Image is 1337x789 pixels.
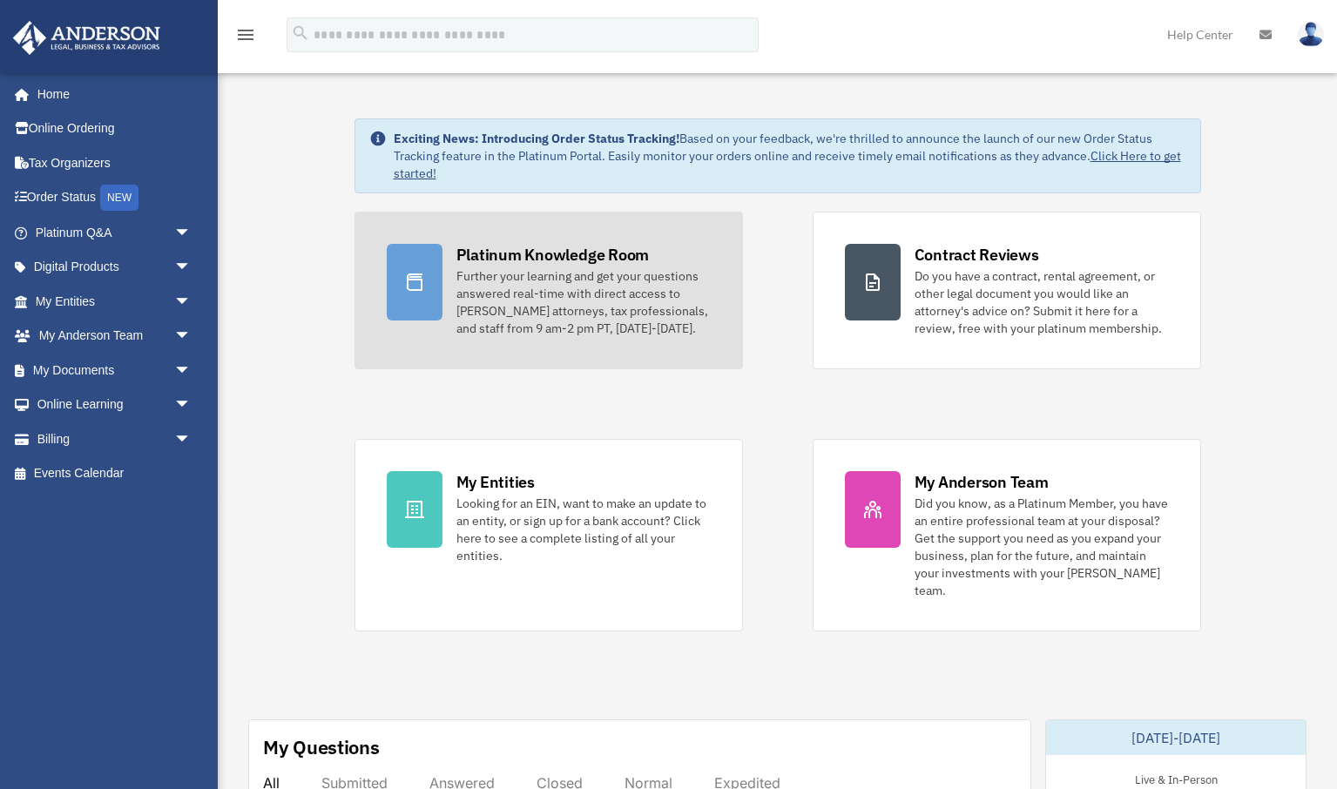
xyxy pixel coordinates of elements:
[12,284,218,319] a: My Entitiesarrow_drop_down
[456,471,535,493] div: My Entities
[263,734,380,760] div: My Questions
[174,319,209,354] span: arrow_drop_down
[1121,769,1232,787] div: Live & In-Person
[394,148,1181,181] a: Click Here to get started!
[915,471,1049,493] div: My Anderson Team
[174,353,209,388] span: arrow_drop_down
[915,244,1039,266] div: Contract Reviews
[12,388,218,422] a: Online Learningarrow_drop_down
[8,21,165,55] img: Anderson Advisors Platinum Portal
[456,495,711,564] div: Looking for an EIN, want to make an update to an entity, or sign up for a bank account? Click her...
[174,421,209,457] span: arrow_drop_down
[235,30,256,45] a: menu
[355,439,743,631] a: My Entities Looking for an EIN, want to make an update to an entity, or sign up for a bank accoun...
[174,284,209,320] span: arrow_drop_down
[915,267,1169,337] div: Do you have a contract, rental agreement, or other legal document you would like an attorney's ad...
[174,388,209,423] span: arrow_drop_down
[12,250,218,285] a: Digital Productsarrow_drop_down
[813,439,1201,631] a: My Anderson Team Did you know, as a Platinum Member, you have an entire professional team at your...
[12,111,218,146] a: Online Ordering
[291,24,310,43] i: search
[12,319,218,354] a: My Anderson Teamarrow_drop_down
[12,180,218,216] a: Order StatusNEW
[12,77,209,111] a: Home
[12,215,218,250] a: Platinum Q&Aarrow_drop_down
[12,353,218,388] a: My Documentsarrow_drop_down
[1046,720,1306,755] div: [DATE]-[DATE]
[456,244,650,266] div: Platinum Knowledge Room
[12,421,218,456] a: Billingarrow_drop_down
[394,130,1186,182] div: Based on your feedback, we're thrilled to announce the launch of our new Order Status Tracking fe...
[355,212,743,369] a: Platinum Knowledge Room Further your learning and get your questions answered real-time with dire...
[12,145,218,180] a: Tax Organizers
[1298,22,1324,47] img: User Pic
[174,250,209,286] span: arrow_drop_down
[915,495,1169,599] div: Did you know, as a Platinum Member, you have an entire professional team at your disposal? Get th...
[100,185,138,211] div: NEW
[12,456,218,491] a: Events Calendar
[394,131,679,146] strong: Exciting News: Introducing Order Status Tracking!
[813,212,1201,369] a: Contract Reviews Do you have a contract, rental agreement, or other legal document you would like...
[456,267,711,337] div: Further your learning and get your questions answered real-time with direct access to [PERSON_NAM...
[235,24,256,45] i: menu
[174,215,209,251] span: arrow_drop_down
